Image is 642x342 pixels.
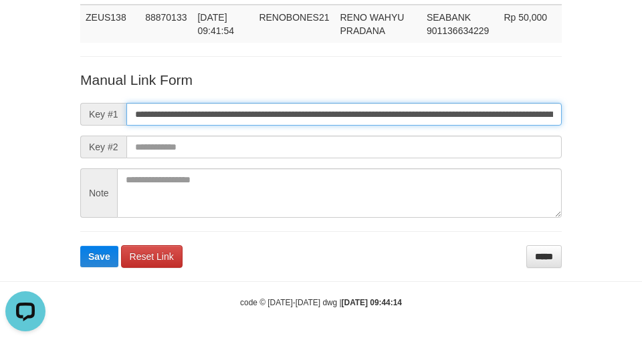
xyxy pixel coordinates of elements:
p: Manual Link Form [80,70,562,90]
span: Rp 50,000 [504,12,548,23]
span: RENO WAHYU PRADANA [340,12,404,36]
td: ZEUS138 [80,5,140,43]
span: Key #2 [80,136,126,158]
span: Note [80,168,117,218]
span: [DATE] 09:41:54 [197,12,234,36]
span: Save [88,251,110,262]
button: Open LiveChat chat widget [5,5,45,45]
button: Save [80,246,118,267]
strong: [DATE] 09:44:14 [342,298,402,307]
span: Copy 901136634229 to clipboard [427,25,489,36]
span: SEABANK [427,12,471,23]
a: Reset Link [121,245,183,268]
td: 88870133 [140,5,192,43]
span: Reset Link [130,251,174,262]
small: code © [DATE]-[DATE] dwg | [240,298,402,307]
span: RENOBONES21 [259,12,329,23]
span: Key #1 [80,103,126,126]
